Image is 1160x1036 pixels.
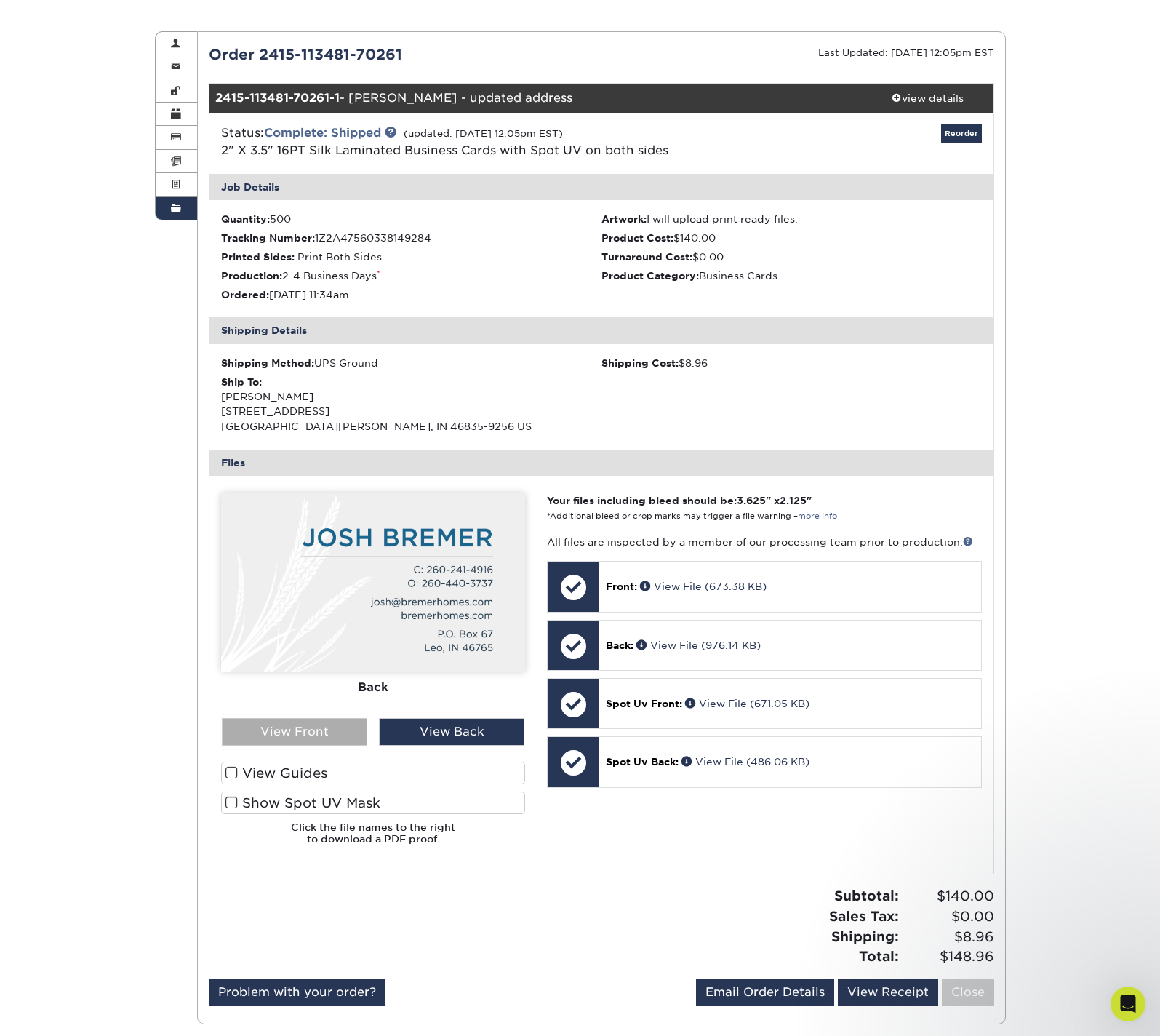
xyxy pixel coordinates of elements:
span: 2" X 3.5" 16PT Silk Laminated Business Cards with Spot UV on both sides [221,143,668,157]
div: Order 2415-113481-70261 [198,44,601,65]
span: $0.00 [903,906,994,927]
strong: Total: [859,948,899,964]
div: Status: [210,124,732,159]
div: $8.96 [601,356,982,370]
strong: Sales Tax: [829,908,899,924]
iframe: Google Customer Reviews [1040,997,1160,1036]
a: Close [942,979,994,1006]
span: Back: [606,639,633,651]
span: $140.00 [903,886,994,906]
small: Last Updated: [DATE] 12:05pm EST [818,47,994,58]
div: Files [209,450,993,476]
strong: Production: [221,270,282,282]
div: Shipping Details [209,317,993,343]
div: Job Details [209,174,993,200]
div: Back [221,672,525,704]
div: View Back [379,718,524,746]
a: View File (976.14 KB) [636,639,761,651]
li: 2-4 Business Days [221,268,601,283]
strong: Product Cost: [601,232,673,244]
a: View Receipt [838,979,938,1006]
a: Reorder [941,124,982,143]
label: Show Spot UV Mask [221,792,525,814]
strong: Shipping: [831,928,899,944]
strong: Printed Sides: [221,251,295,263]
a: Complete: Shipped [264,126,381,140]
span: $148.96 [903,947,994,967]
strong: Shipping Cost: [601,357,679,369]
span: Print Both Sides [297,251,382,263]
li: 500 [221,212,601,226]
div: - [PERSON_NAME] - updated address [209,84,863,113]
span: 3.625 [737,495,766,506]
strong: 2415-113481-70261-1 [215,91,340,105]
li: I will upload print ready files. [601,212,982,226]
div: View Front [222,718,367,746]
div: UPS Ground [221,356,601,370]
h6: Click the file names to the right to download a PDF proof. [221,821,525,857]
span: $8.96 [903,927,994,947]
a: View File (673.38 KB) [640,581,767,592]
p: All files are inspected by a member of our processing team prior to production. [547,535,981,549]
span: Spot Uv Back: [606,756,679,768]
span: 2.125 [780,495,807,506]
li: $0.00 [601,250,982,264]
strong: Turnaround Cost: [601,251,692,263]
a: Email Order Details [696,979,834,1006]
a: View File (671.05 KB) [685,698,809,709]
strong: Quantity: [221,213,270,225]
strong: Ship To: [221,376,262,388]
span: 1Z2A47560338149284 [315,232,431,244]
strong: Product Category: [601,270,699,282]
a: more info [798,511,837,521]
strong: Your files including bleed should be: " x " [547,495,812,506]
li: Business Cards [601,268,982,283]
small: (updated: [DATE] 12:05pm EST) [404,128,563,139]
strong: Subtotal: [834,888,899,904]
a: view details [863,84,993,113]
div: view details [863,91,993,105]
iframe: Intercom live chat [1111,987,1145,1021]
span: Spot Uv Front: [606,698,682,709]
strong: Ordered: [221,289,269,300]
div: [PERSON_NAME] [STREET_ADDRESS] [GEOGRAPHIC_DATA][PERSON_NAME], IN 46835-9256 US [221,375,601,434]
a: Problem with your order? [209,979,385,1006]
li: [DATE] 11:34am [221,287,601,302]
label: View Guides [221,762,525,784]
small: *Additional bleed or crop marks may trigger a file warning – [547,511,837,521]
a: View File (486.06 KB) [681,756,809,768]
strong: Artwork: [601,213,647,225]
strong: Tracking Number: [221,232,315,244]
strong: Shipping Method: [221,357,314,369]
span: Front: [606,581,637,592]
li: $140.00 [601,231,982,245]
